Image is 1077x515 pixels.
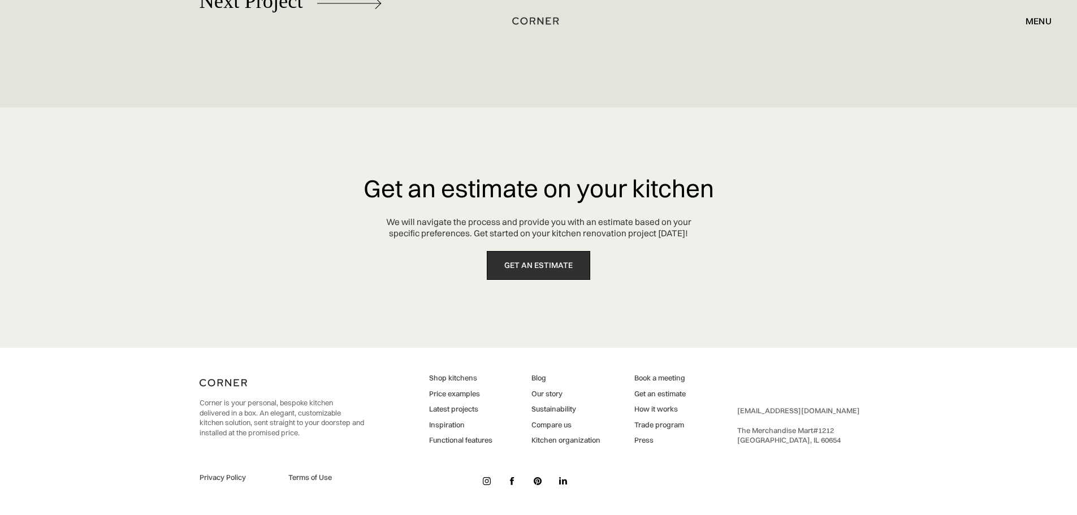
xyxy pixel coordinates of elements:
div: menu [1014,11,1052,31]
a: Blog [531,373,600,383]
div: ‍ The Merchandise Mart #1212 ‍ [GEOGRAPHIC_DATA], IL 60654 [737,406,860,445]
a: Sustainability [531,404,600,414]
a: How it works [634,404,686,414]
h3: Get an estimate on your kitchen [364,175,714,202]
a: Terms of Use [288,473,364,483]
a: Privacy Policy [200,473,275,483]
a: [EMAIL_ADDRESS][DOMAIN_NAME] [737,406,860,415]
a: Get an estimate [634,389,686,399]
div: We will navigate the process and provide you with an estimate based on your specific preferences.... [386,217,691,240]
a: Press [634,435,686,445]
p: Corner is your personal, bespoke kitchen delivered in a box. An elegant, customizable kitchen sol... [200,398,364,438]
a: get an estimate [487,251,590,280]
a: Our story [531,389,600,399]
a: Shop kitchens [429,373,492,383]
a: Price examples [429,389,492,399]
div: menu [1026,16,1052,25]
a: Functional features [429,435,492,445]
a: Book a meeting [634,373,686,383]
a: Inspiration [429,420,492,430]
a: home [500,14,577,28]
a: Compare us [531,420,600,430]
a: Latest projects [429,404,492,414]
a: Kitchen organization [531,435,600,445]
a: Trade program [634,420,686,430]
